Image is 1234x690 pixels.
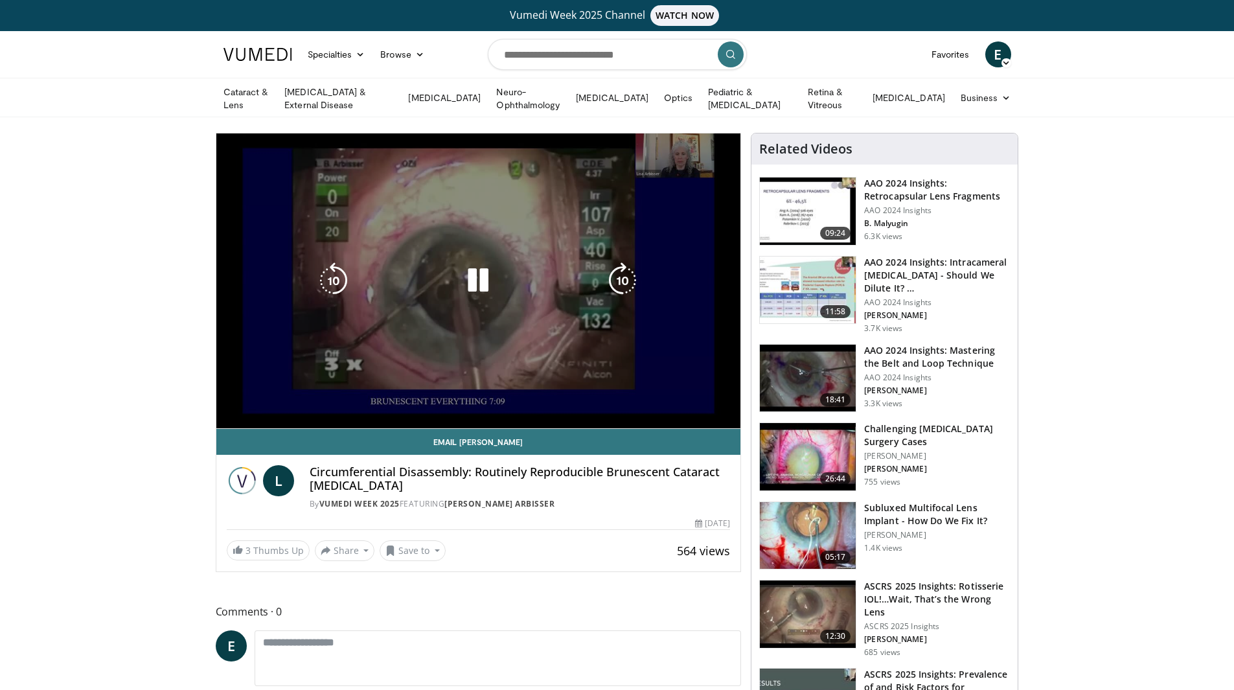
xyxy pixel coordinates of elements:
p: 755 views [864,477,900,487]
a: 05:17 Subluxed Multifocal Lens Implant - How Do We Fix It? [PERSON_NAME] 1.4K views [759,501,1010,570]
img: 22a3a3a3-03de-4b31-bd81-a17540334f4a.150x105_q85_crop-smart_upscale.jpg [760,345,856,412]
a: Vumedi Week 2025 ChannelWATCH NOW [225,5,1009,26]
button: Save to [380,540,446,561]
span: 09:24 [820,227,851,240]
p: AAO 2024 Insights [864,205,1010,216]
a: Business [953,85,1019,111]
a: [MEDICAL_DATA] [400,85,488,111]
p: [PERSON_NAME] [864,451,1010,461]
span: 12:30 [820,630,851,643]
p: 1.4K views [864,543,902,553]
p: [PERSON_NAME] [864,385,1010,396]
span: WATCH NOW [650,5,719,26]
p: AAO 2024 Insights [864,373,1010,383]
a: Favorites [924,41,977,67]
a: 11:58 AAO 2024 Insights: Intracameral [MEDICAL_DATA] - Should We Dilute It? … AAO 2024 Insights [... [759,256,1010,334]
div: [DATE] [695,518,730,529]
p: ASCRS 2025 Insights [864,621,1010,632]
p: 3.3K views [864,398,902,409]
a: 3 Thumbs Up [227,540,310,560]
a: 26:44 Challenging [MEDICAL_DATA] Surgery Cases [PERSON_NAME] [PERSON_NAME] 755 views [759,422,1010,491]
h3: ASCRS 2025 Insights: Rotisserie IOL!…Wait, That’s the Wrong Lens [864,580,1010,619]
img: Vumedi Week 2025 [227,465,258,496]
a: Vumedi Week 2025 [319,498,400,509]
a: 12:30 ASCRS 2025 Insights: Rotisserie IOL!…Wait, That’s the Wrong Lens ASCRS 2025 Insights [PERSO... [759,580,1010,658]
img: 01f52a5c-6a53-4eb2-8a1d-dad0d168ea80.150x105_q85_crop-smart_upscale.jpg [760,178,856,245]
p: [PERSON_NAME] [864,310,1010,321]
a: Pediatric & [MEDICAL_DATA] [700,86,800,111]
span: 3 [246,544,251,557]
span: 564 views [677,543,730,558]
span: 05:17 [820,551,851,564]
img: de733f49-b136-4bdc-9e00-4021288efeb7.150x105_q85_crop-smart_upscale.jpg [760,257,856,324]
a: L [263,465,294,496]
button: Share [315,540,375,561]
p: [PERSON_NAME] [864,634,1010,645]
a: [MEDICAL_DATA] [865,85,953,111]
img: 3fc25be6-574f-41c0-96b9-b0d00904b018.150x105_q85_crop-smart_upscale.jpg [760,502,856,569]
div: By FEATURING [310,498,731,510]
a: [MEDICAL_DATA] [568,85,656,111]
img: 05a6f048-9eed-46a7-93e1-844e43fc910c.150x105_q85_crop-smart_upscale.jpg [760,423,856,490]
h3: AAO 2024 Insights: Mastering the Belt and Loop Technique [864,344,1010,370]
h4: Related Videos [759,141,852,157]
h3: Subluxed Multifocal Lens Implant - How Do We Fix It? [864,501,1010,527]
p: [PERSON_NAME] [864,530,1010,540]
video-js: Video Player [216,133,741,429]
input: Search topics, interventions [488,39,747,70]
a: E [216,630,247,661]
a: Cataract & Lens [216,86,277,111]
p: 685 views [864,647,900,658]
p: [PERSON_NAME] [864,464,1010,474]
span: 18:41 [820,393,851,406]
a: E [985,41,1011,67]
a: Neuro-Ophthalmology [488,86,568,111]
a: [PERSON_NAME] Arbisser [444,498,554,509]
a: Retina & Vitreous [800,86,865,111]
a: Email [PERSON_NAME] [216,429,741,455]
p: B. Malyugin [864,218,1010,229]
a: Browse [372,41,432,67]
h3: AAO 2024 Insights: Intracameral [MEDICAL_DATA] - Should We Dilute It? … [864,256,1010,295]
img: 5ae980af-743c-4d96-b653-dad8d2e81d53.150x105_q85_crop-smart_upscale.jpg [760,581,856,648]
span: Comments 0 [216,603,742,620]
img: VuMedi Logo [223,48,292,61]
a: 09:24 AAO 2024 Insights: Retrocapsular Lens Fragments AAO 2024 Insights B. Malyugin 6.3K views [759,177,1010,246]
p: AAO 2024 Insights [864,297,1010,308]
h4: Circumferential Disassembly: Routinely Reproducible Brunescent Cataract [MEDICAL_DATA] [310,465,731,493]
a: Optics [656,85,700,111]
h3: AAO 2024 Insights: Retrocapsular Lens Fragments [864,177,1010,203]
a: Specialties [300,41,373,67]
a: [MEDICAL_DATA] & External Disease [277,86,400,111]
span: 26:44 [820,472,851,485]
h3: Challenging [MEDICAL_DATA] Surgery Cases [864,422,1010,448]
span: 11:58 [820,305,851,318]
a: 18:41 AAO 2024 Insights: Mastering the Belt and Loop Technique AAO 2024 Insights [PERSON_NAME] 3.... [759,344,1010,413]
p: 6.3K views [864,231,902,242]
p: 3.7K views [864,323,902,334]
